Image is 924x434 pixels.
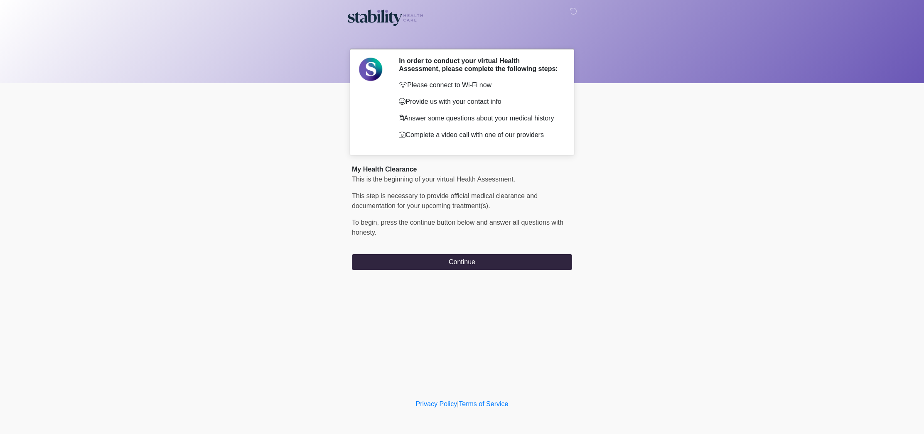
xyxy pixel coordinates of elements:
[399,113,560,123] p: Answer some questions about your medical history
[352,176,515,183] span: This is the beginning of your virtual Health Assessment.
[352,164,572,174] div: My Health Clearance
[358,57,383,82] img: Agent Avatar
[459,400,508,407] a: Terms of Service
[416,400,457,407] a: Privacy Policy
[399,80,560,90] p: Please connect to Wi-Fi now
[352,219,381,226] span: To begin,
[399,130,560,140] p: Complete a video call with one of our providers
[346,30,578,45] h1: ‎ ‎ ‎
[344,6,427,27] img: Stability Healthcare Logo
[399,57,560,73] h2: In order to conduct your virtual Health Assessment, please complete the following steps:
[352,254,572,270] button: Continue
[352,219,563,236] span: press the continue button below and answer all questions with honesty.
[399,97,560,107] p: Provide us with your contact info
[352,192,538,209] span: This step is necessary to provide official medical clearance and documentation for your upcoming ...
[457,400,459,407] a: |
